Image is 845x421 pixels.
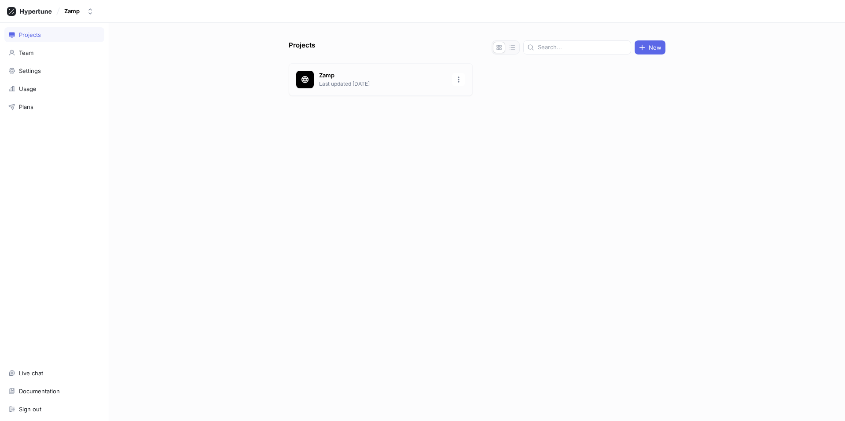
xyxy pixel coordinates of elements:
[289,40,315,54] p: Projects
[19,103,33,110] div: Plans
[19,67,41,74] div: Settings
[19,85,37,92] div: Usage
[4,27,104,42] a: Projects
[538,43,627,52] input: Search...
[19,388,60,395] div: Documentation
[635,40,665,54] button: New
[319,71,447,80] p: Zamp
[64,7,80,15] div: Zamp
[19,49,33,56] div: Team
[19,406,41,413] div: Sign out
[4,63,104,78] a: Settings
[649,45,661,50] span: New
[61,4,97,18] button: Zamp
[319,80,447,88] p: Last updated [DATE]
[4,384,104,399] a: Documentation
[4,99,104,114] a: Plans
[4,45,104,60] a: Team
[19,370,43,377] div: Live chat
[19,31,41,38] div: Projects
[4,81,104,96] a: Usage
